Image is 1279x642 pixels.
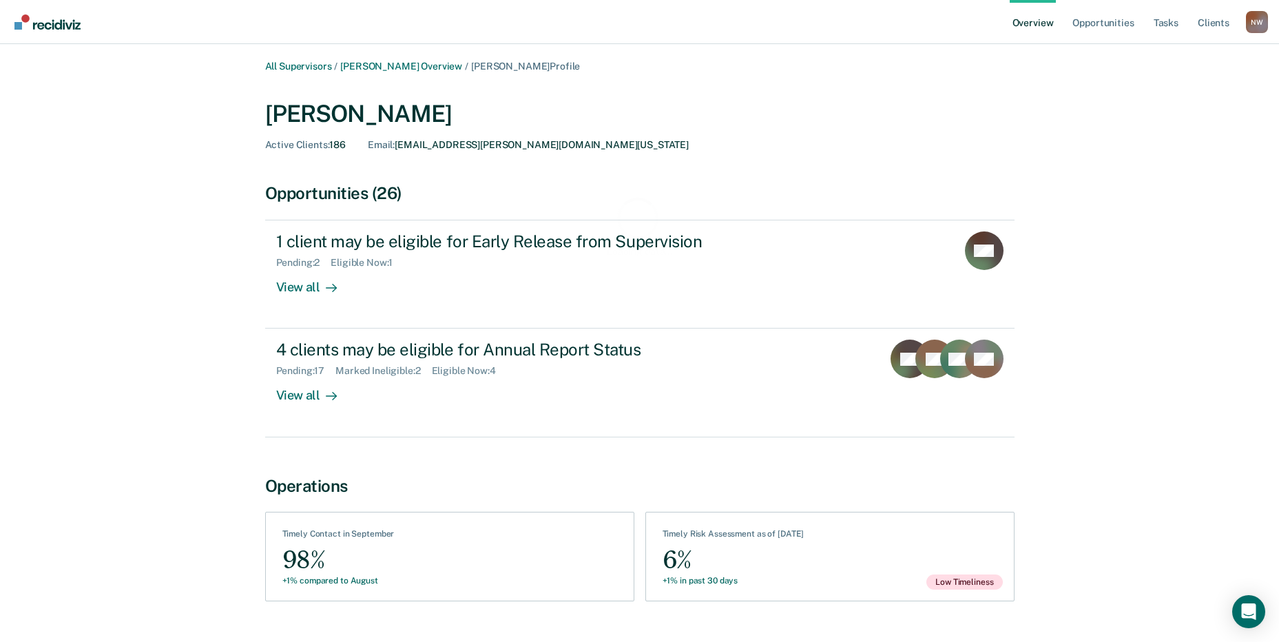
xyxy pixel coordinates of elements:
div: 98% [282,545,395,576]
div: Open Intercom Messenger [1232,595,1265,628]
a: 1 client may be eligible for Early Release from SupervisionPending:2Eligible Now:1View all [265,220,1015,329]
div: 186 [265,139,346,151]
div: View all [276,269,353,296]
span: / [331,61,340,72]
img: Recidiviz [14,14,81,30]
div: Pending : 17 [276,365,336,377]
div: N W [1246,11,1268,33]
div: Timely Contact in September [282,529,395,544]
span: Low Timeliness [926,574,1002,590]
a: [PERSON_NAME] Overview [340,61,462,72]
span: Active Clients : [265,139,330,150]
div: +1% in past 30 days [663,576,804,586]
div: Marked Ineligible : 2 [335,365,431,377]
div: Eligible Now : 1 [331,257,404,269]
div: 6% [663,545,804,576]
div: Eligible Now : 4 [432,365,507,377]
a: All Supervisors [265,61,332,72]
div: [EMAIL_ADDRESS][PERSON_NAME][DOMAIN_NAME][US_STATE] [368,139,689,151]
div: +1% compared to August [282,576,395,586]
div: Operations [265,476,1015,496]
span: [PERSON_NAME] Profile [471,61,580,72]
a: 4 clients may be eligible for Annual Report StatusPending:17Marked Ineligible:2Eligible Now:4View... [265,329,1015,437]
div: Opportunities (26) [265,183,1015,203]
div: View all [276,377,353,404]
div: 1 client may be eligible for Early Release from Supervision [276,231,760,251]
div: [PERSON_NAME] [265,100,1015,128]
span: Email : [368,139,395,150]
span: / [462,61,471,72]
div: Timely Risk Assessment as of [DATE] [663,529,804,544]
div: Pending : 2 [276,257,331,269]
div: 4 clients may be eligible for Annual Report Status [276,340,760,360]
button: Profile dropdown button [1246,11,1268,33]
